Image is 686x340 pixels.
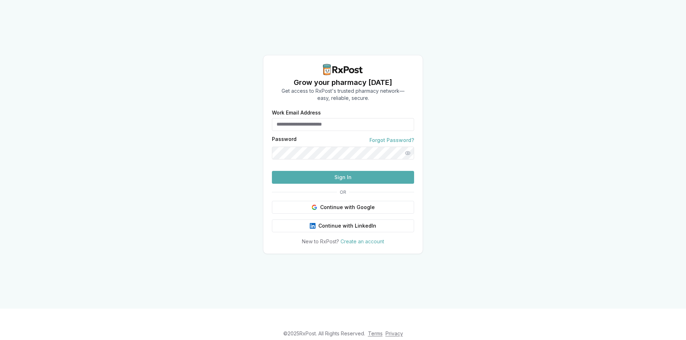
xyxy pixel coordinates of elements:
span: OR [337,189,349,195]
span: New to RxPost? [302,238,339,244]
img: Google [312,204,317,210]
a: Privacy [386,330,403,336]
button: Continue with LinkedIn [272,219,414,232]
a: Create an account [340,238,384,244]
img: RxPost Logo [320,64,366,75]
label: Work Email Address [272,110,414,115]
button: Continue with Google [272,201,414,214]
button: Sign In [272,171,414,184]
p: Get access to RxPost's trusted pharmacy network— easy, reliable, secure. [282,87,404,102]
a: Terms [368,330,383,336]
h1: Grow your pharmacy [DATE] [282,77,404,87]
a: Forgot Password? [369,137,414,144]
label: Password [272,137,297,144]
button: Show password [401,147,414,159]
img: LinkedIn [310,223,315,229]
